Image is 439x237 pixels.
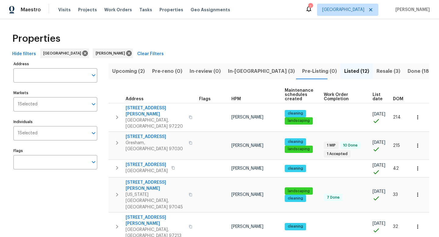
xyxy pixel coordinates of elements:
[341,143,360,148] span: 10 Done
[89,71,98,80] button: Open
[152,67,182,76] span: Pre-reno (0)
[231,143,263,148] span: [PERSON_NAME]
[228,67,295,76] span: In-[GEOGRAPHIC_DATA] (3)
[285,224,305,229] span: cleaning
[393,115,401,119] span: 214
[373,163,385,168] span: [DATE]
[373,112,385,116] span: [DATE]
[285,88,313,101] span: Maintenance schedules created
[78,7,97,13] span: Projects
[408,67,434,76] span: Done (189)
[373,189,385,194] span: [DATE]
[18,131,37,136] span: 1 Selected
[18,102,37,107] span: 1 Selected
[40,48,89,58] div: [GEOGRAPHIC_DATA]
[302,67,337,76] span: Pre-Listing (0)
[126,117,185,129] span: [GEOGRAPHIC_DATA], [GEOGRAPHIC_DATA] 97220
[43,50,84,56] span: [GEOGRAPHIC_DATA]
[96,50,127,56] span: [PERSON_NAME]
[13,149,97,153] label: Flags
[393,225,398,229] span: 32
[393,97,403,101] span: DOM
[285,166,305,171] span: cleaning
[393,7,430,13] span: [PERSON_NAME]
[285,118,312,123] span: landscaping
[126,162,168,168] span: [STREET_ADDRESS]
[344,67,369,76] span: Listed (12)
[285,111,305,116] span: cleaning
[373,140,385,145] span: [DATE]
[393,166,399,171] span: 42
[393,143,400,148] span: 215
[377,67,400,76] span: Resale (3)
[199,97,211,101] span: Flags
[322,7,364,13] span: [GEOGRAPHIC_DATA]
[137,50,164,58] span: Clear Filters
[135,48,166,60] button: Clear Filters
[104,7,132,13] span: Work Orders
[58,7,71,13] span: Visits
[285,147,312,152] span: landscaping
[285,189,312,194] span: landscaping
[191,7,230,13] span: Geo Assignments
[308,4,312,10] div: 1
[126,134,185,140] span: [STREET_ADDRESS]
[126,140,185,152] span: Gresham, [GEOGRAPHIC_DATA] 97030
[10,48,38,60] button: Hide filters
[112,67,145,76] span: Upcoming (2)
[324,143,338,148] span: 1 WIP
[12,50,36,58] span: Hide filters
[231,115,263,119] span: [PERSON_NAME]
[21,7,41,13] span: Maestro
[13,91,97,95] label: Markets
[13,120,97,124] label: Individuals
[231,193,263,197] span: [PERSON_NAME]
[324,151,350,157] span: 1 Accepted
[139,8,152,12] span: Tasks
[393,193,398,197] span: 33
[190,67,221,76] span: In-review (0)
[324,93,362,101] span: Work Order Completion
[373,221,385,226] span: [DATE]
[231,97,241,101] span: HPM
[126,168,168,174] span: [GEOGRAPHIC_DATA]
[12,36,60,42] span: Properties
[126,105,185,117] span: [STREET_ADDRESS][PERSON_NAME]
[231,225,263,229] span: [PERSON_NAME]
[13,62,97,66] label: Address
[373,93,383,101] span: List date
[159,7,183,13] span: Properties
[126,214,185,227] span: [STREET_ADDRESS][PERSON_NAME]
[89,100,98,108] button: Open
[126,97,144,101] span: Address
[89,129,98,137] button: Open
[231,166,263,171] span: [PERSON_NAME]
[126,179,185,192] span: [STREET_ADDRESS][PERSON_NAME]
[324,195,342,200] span: 7 Done
[126,192,185,210] span: [US_STATE][GEOGRAPHIC_DATA], [GEOGRAPHIC_DATA] 97045
[285,139,305,144] span: cleaning
[89,158,98,166] button: Open
[93,48,133,58] div: [PERSON_NAME]
[285,196,305,201] span: cleaning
